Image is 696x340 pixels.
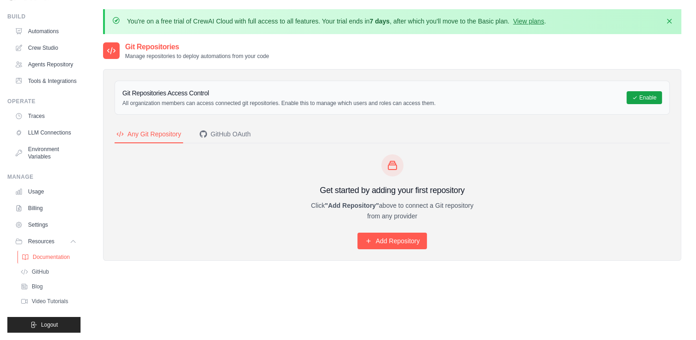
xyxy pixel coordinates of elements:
[325,202,379,209] strong: "Add Repository"
[7,317,81,333] button: Logout
[125,53,269,60] p: Manage repositories to deploy automations from your code
[304,200,481,222] p: Click above to connect a Git repository from any provider
[369,18,390,25] strong: 7 days
[11,74,81,88] a: Tools & Integrations
[32,298,68,305] span: Video Tutorials
[198,126,253,143] button: GitHub OAuth
[122,100,436,107] p: All organization members can access connected git repositories. Enable this to manage which users...
[17,280,81,293] a: Blog
[17,265,81,278] a: GitHub
[11,57,81,72] a: Agents Repository
[11,24,81,39] a: Automations
[304,184,481,197] h3: Get started by adding your first repository
[11,217,81,232] a: Settings
[33,253,70,261] span: Documentation
[32,268,49,276] span: GitHub
[11,41,81,55] a: Crew Studio
[11,234,81,249] button: Resources
[115,126,670,143] nav: Tabs
[125,41,269,53] h2: Git Repositories
[122,88,436,98] h3: Git Repositories Access Control
[127,17,546,26] p: You're on a free trial of CrewAI Cloud with full access to all features. Your trial ends in , aft...
[357,233,427,249] a: Add Repository
[11,142,81,164] a: Environment Variables
[28,238,54,245] span: Resources
[7,13,81,20] div: Build
[11,201,81,216] a: Billing
[513,18,544,25] a: View plans
[116,129,181,139] div: Any Git Repository
[41,321,58,328] span: Logout
[200,129,251,139] div: GitHub OAuth
[17,251,81,264] a: Documentation
[627,91,662,104] button: Enable
[115,126,183,143] button: Any Git Repository
[11,125,81,140] a: LLM Connections
[7,173,81,181] div: Manage
[11,109,81,123] a: Traces
[7,98,81,105] div: Operate
[17,295,81,308] a: Video Tutorials
[32,283,43,290] span: Blog
[11,184,81,199] a: Usage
